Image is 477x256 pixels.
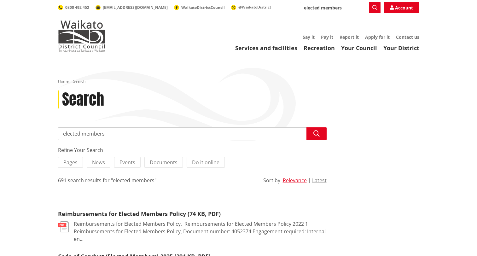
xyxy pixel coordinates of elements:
a: Report it [340,34,359,40]
a: Recreation [304,44,335,52]
span: Documents [150,159,177,166]
a: Say it [303,34,315,40]
a: 0800 492 452 [58,5,89,10]
div: Refine Your Search [58,146,327,154]
a: Services and facilities [235,44,297,52]
span: Pages [63,159,78,166]
input: Search input [58,127,327,140]
div: Sort by [263,177,280,184]
nav: breadcrumb [58,79,419,84]
a: [EMAIL_ADDRESS][DOMAIN_NAME] [96,5,168,10]
a: Apply for it [365,34,390,40]
h1: Search [62,90,104,109]
span: WaikatoDistrictCouncil [181,5,225,10]
span: @WaikatoDistrict [238,4,271,10]
p: Reimbursements for Elected Members Policy, ﻿ Reimbursements for Elected Members Policy 2022 1 Rei... [74,220,327,243]
a: @WaikatoDistrict [231,4,271,10]
img: document-pdf.svg [58,221,69,232]
a: Home [58,79,69,84]
img: Waikato District Council - Te Kaunihera aa Takiwaa o Waikato [58,20,105,52]
a: Contact us [396,34,419,40]
span: Events [119,159,135,166]
span: 0800 492 452 [65,5,89,10]
div: 691 search results for "elected members" [58,177,156,184]
a: WaikatoDistrictCouncil [174,5,225,10]
a: Your Council [341,44,377,52]
span: Do it online [192,159,219,166]
a: Pay it [321,34,333,40]
span: Search [73,79,85,84]
a: Your District [383,44,419,52]
a: Reimbursements for Elected Members Policy (74 KB, PDF) [58,210,221,218]
a: Account [384,2,419,13]
input: Search input [300,2,381,13]
button: Relevance [283,177,307,183]
span: News [92,159,105,166]
span: [EMAIL_ADDRESS][DOMAIN_NAME] [103,5,168,10]
button: Latest [312,177,327,183]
